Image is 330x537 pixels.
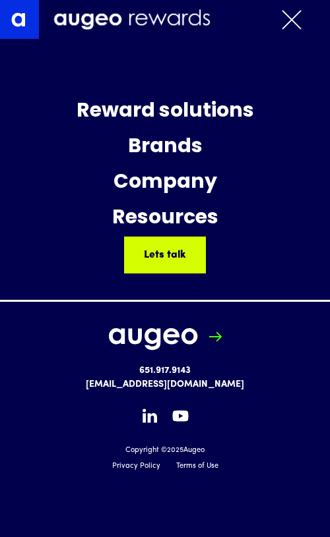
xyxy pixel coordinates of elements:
a: Privacy Policy [112,461,160,472]
div: Company [114,165,217,201]
div: menu [267,9,317,31]
div: Copyright © Augeo [125,445,205,457]
div: Resources [112,201,218,237]
div: Brands [128,130,203,165]
a: [EMAIL_ADDRESS][DOMAIN_NAME] [86,378,244,391]
div: Reward solutions [77,94,254,130]
a: Lets talk [124,237,206,273]
span: 2025 [167,447,183,454]
a: Terms of Use [176,461,218,472]
a: 651.917.9143 [139,364,191,378]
